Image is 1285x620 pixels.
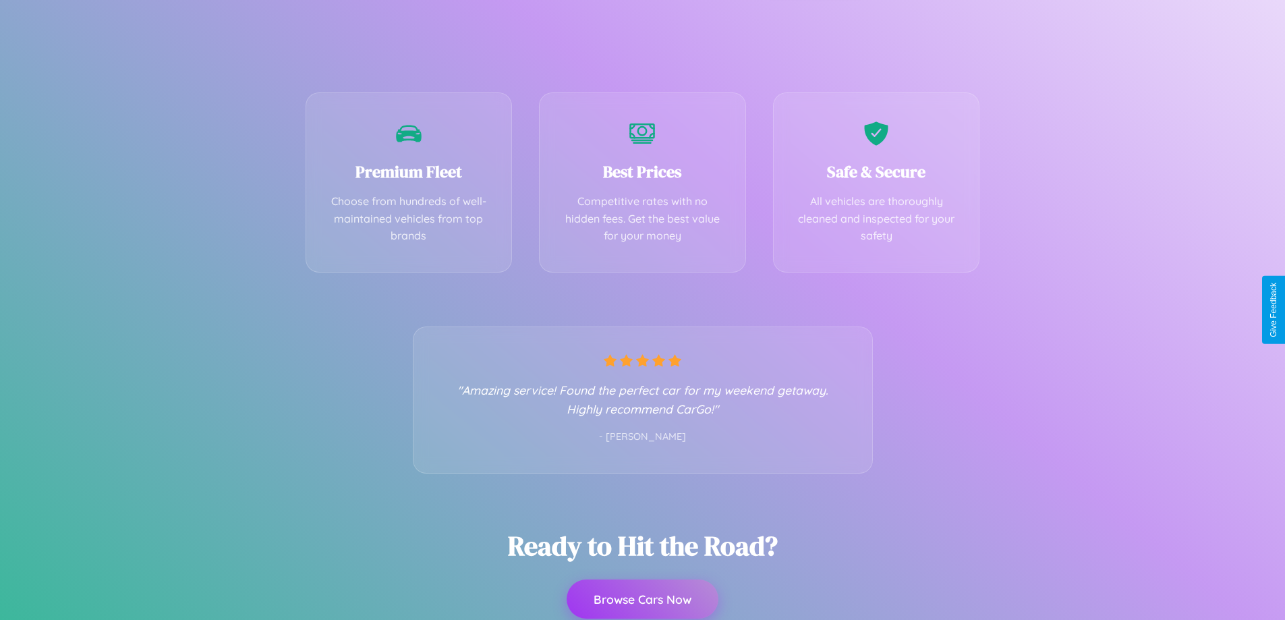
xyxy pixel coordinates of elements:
p: "Amazing service! Found the perfect car for my weekend getaway. Highly recommend CarGo!" [440,381,845,418]
div: Give Feedback [1269,283,1278,337]
p: All vehicles are thoroughly cleaned and inspected for your safety [794,193,959,245]
h3: Best Prices [560,161,725,183]
button: Browse Cars Now [567,580,718,619]
h3: Premium Fleet [326,161,492,183]
p: Competitive rates with no hidden fees. Get the best value for your money [560,193,725,245]
h3: Safe & Secure [794,161,959,183]
h2: Ready to Hit the Road? [508,528,778,564]
p: - [PERSON_NAME] [440,428,845,446]
p: Choose from hundreds of well-maintained vehicles from top brands [326,193,492,245]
